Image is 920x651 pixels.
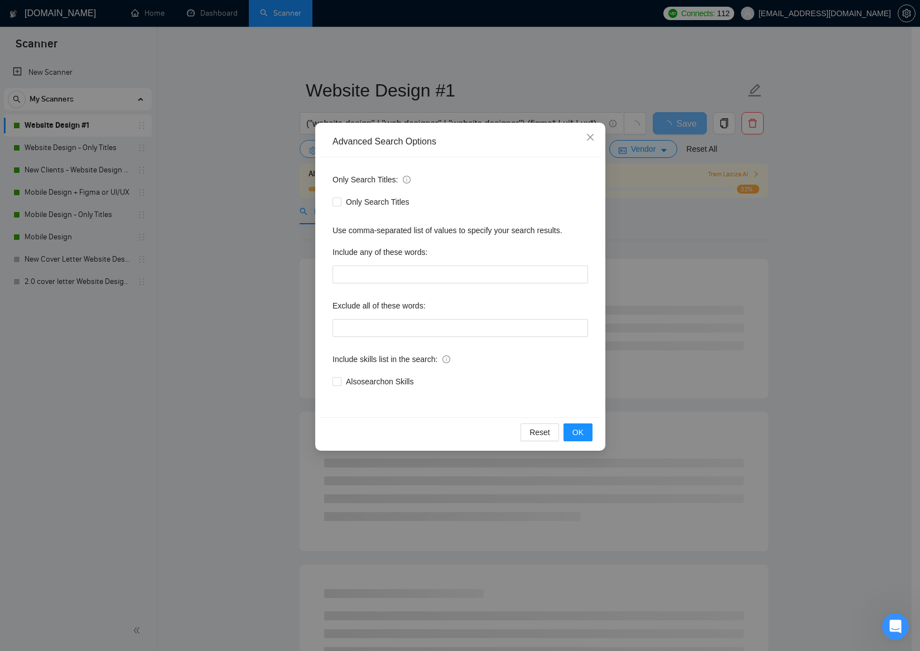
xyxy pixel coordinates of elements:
button: OK [563,423,592,441]
label: Exclude all of these words: [333,297,426,315]
span: Also search on Skills [341,375,418,388]
iframe: Intercom live chat [882,613,909,640]
label: Include any of these words: [333,243,427,261]
span: Only Search Titles [341,196,414,208]
button: Close [575,123,605,153]
span: Only Search Titles: [333,173,411,186]
span: Reset [529,426,550,438]
button: Reset [521,423,559,441]
span: info-circle [442,355,450,363]
span: OK [572,426,583,438]
span: close [586,133,595,142]
div: Use comma-separated list of values to specify your search results. [333,224,588,237]
div: Advanced Search Options [333,136,588,148]
span: info-circle [403,176,411,184]
span: Include skills list in the search: [333,353,450,365]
